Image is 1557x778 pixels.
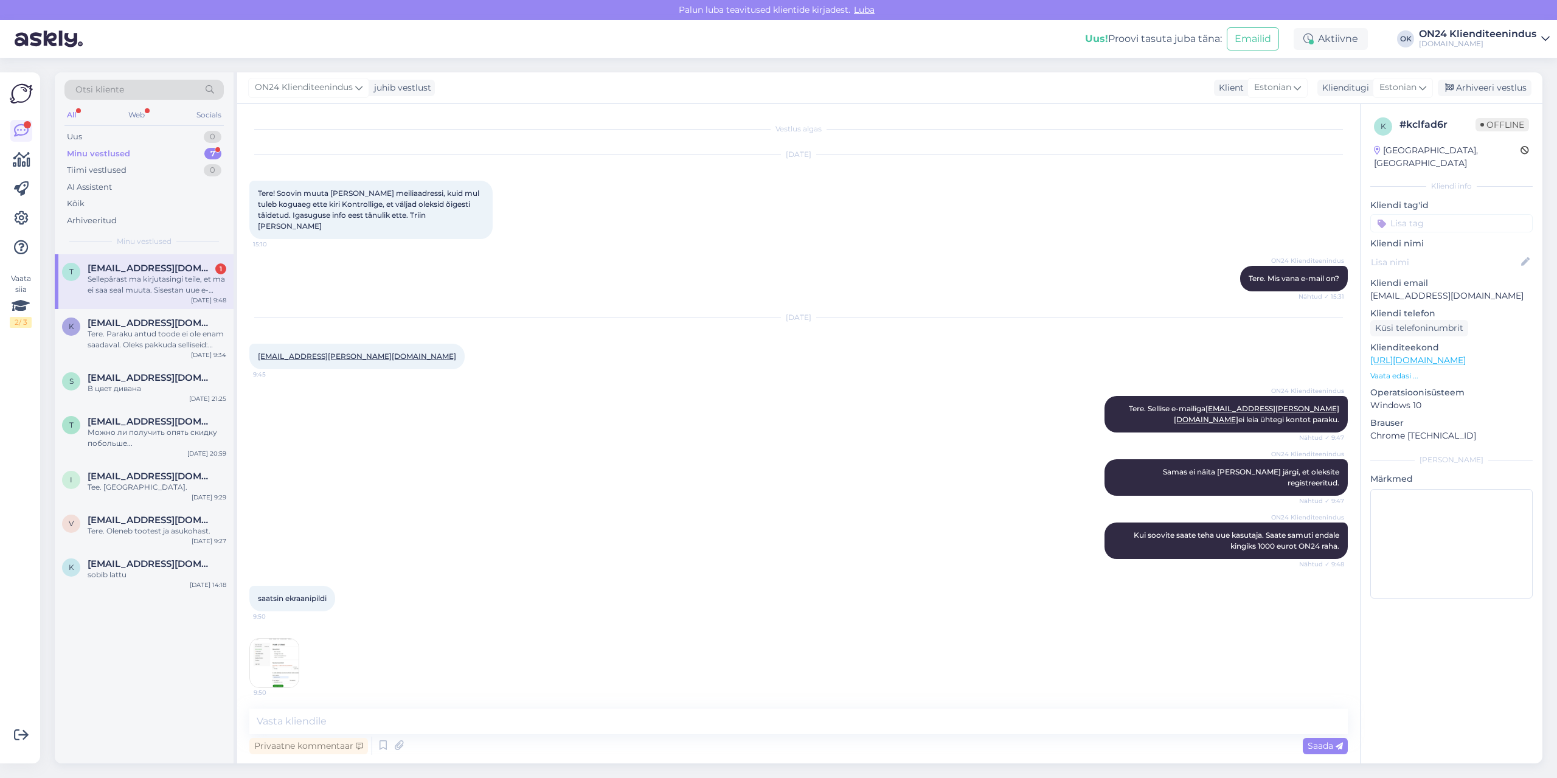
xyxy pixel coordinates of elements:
[1370,237,1533,250] p: Kliendi nimi
[249,738,368,754] div: Privaatne kommentaar
[204,148,221,160] div: 7
[1271,513,1344,522] span: ON24 Klienditeenindus
[253,240,299,249] span: 15:10
[253,612,299,621] span: 9:50
[1129,404,1339,424] span: Tere. Sellise e-mailiga ei leia ühtegi kontot paraku.
[1249,274,1339,283] span: Tere. Mis vana e-mail on?
[253,370,299,379] span: 9:45
[1379,81,1417,94] span: Estonian
[69,420,74,429] span: t
[1271,256,1344,265] span: ON24 Klienditeenindus
[1174,404,1339,424] a: [EMAIL_ADDRESS][PERSON_NAME][DOMAIN_NAME]
[88,482,226,493] div: Tee. [GEOGRAPHIC_DATA].
[194,107,224,123] div: Socials
[88,383,226,394] div: В цвет дивана
[190,580,226,589] div: [DATE] 14:18
[69,267,74,276] span: t
[1163,467,1341,487] span: Samas ei näita [PERSON_NAME] järgi, et oleksite registreeritud.
[1419,39,1536,49] div: [DOMAIN_NAME]
[1085,32,1222,46] div: Proovi tasuta juba täna:
[1134,530,1341,551] span: Kui soovite saate teha uue kasutaja. Saate samuti endale kingiks 1000 eurot ON24 raha.
[75,83,124,96] span: Otsi kliente
[88,328,226,350] div: Tere. Paraku antud toode ei ole enam saadaval. Oleks pakkuda selliseid: [URL][DOMAIN_NAME][PERSON...
[192,537,226,546] div: [DATE] 9:27
[1370,277,1533,290] p: Kliendi email
[192,493,226,502] div: [DATE] 9:29
[1399,117,1476,132] div: # kclfad6r
[1370,386,1533,399] p: Operatsioonisüsteem
[1294,28,1368,50] div: Aktiivne
[1299,292,1344,301] span: Nähtud ✓ 15:31
[10,317,32,328] div: 2 / 3
[1370,214,1533,232] input: Lisa tag
[10,273,32,328] div: Vaata siia
[258,352,456,361] a: [EMAIL_ADDRESS][PERSON_NAME][DOMAIN_NAME]
[850,4,878,15] span: Luba
[215,263,226,274] div: 1
[204,131,221,143] div: 0
[88,318,214,328] span: kauriurki@gmail.com
[1370,473,1533,485] p: Märkmed
[1381,122,1386,131] span: k
[1370,307,1533,320] p: Kliendi telefon
[67,164,127,176] div: Tiimi vestlused
[249,312,1348,323] div: [DATE]
[1370,355,1466,366] a: [URL][DOMAIN_NAME]
[1370,370,1533,381] p: Vaata edasi ...
[1370,290,1533,302] p: [EMAIL_ADDRESS][DOMAIN_NAME]
[204,164,221,176] div: 0
[1308,740,1343,751] span: Saada
[69,519,74,528] span: v
[70,475,72,484] span: i
[1419,29,1536,39] div: ON24 Klienditeenindus
[187,449,226,458] div: [DATE] 20:59
[1419,29,1550,49] a: ON24 Klienditeenindus[DOMAIN_NAME]
[258,594,327,603] span: saatsin ekraanipildi
[1299,433,1344,442] span: Nähtud ✓ 9:47
[88,558,214,569] span: kiffu65@gmail.com
[1397,30,1414,47] div: OK
[250,639,299,687] img: Attachment
[88,427,226,449] div: Можно ли получить опять скидку побольше...
[1476,118,1529,131] span: Offline
[88,263,214,274] span: triinabel@hotmail.com
[67,181,112,193] div: AI Assistent
[1370,454,1533,465] div: [PERSON_NAME]
[1271,450,1344,459] span: ON24 Klienditeenindus
[88,274,226,296] div: Sellepärast ma kirjutasingi teile, et ma ei saa seal muuta. Sisestan uue e-maili, aga kogu aeg tu...
[88,471,214,482] span: info@pallantisgrupp.ee
[249,149,1348,160] div: [DATE]
[1271,386,1344,395] span: ON24 Klienditeenindus
[1370,417,1533,429] p: Brauser
[67,198,85,210] div: Kõik
[69,377,74,386] span: s
[1254,81,1291,94] span: Estonian
[369,82,431,94] div: juhib vestlust
[191,296,226,305] div: [DATE] 9:48
[1299,496,1344,505] span: Nähtud ✓ 9:47
[117,236,172,247] span: Minu vestlused
[67,148,130,160] div: Minu vestlused
[1370,320,1468,336] div: Küsi telefoninumbrit
[1214,82,1244,94] div: Klient
[1438,80,1531,96] div: Arhiveeri vestlus
[1370,199,1533,212] p: Kliendi tag'id
[69,322,74,331] span: k
[67,215,117,227] div: Arhiveeritud
[189,394,226,403] div: [DATE] 21:25
[64,107,78,123] div: All
[126,107,147,123] div: Web
[69,563,74,572] span: k
[1370,429,1533,442] p: Chrome [TECHNICAL_ID]
[254,688,299,697] span: 9:50
[1370,341,1533,354] p: Klienditeekond
[191,350,226,359] div: [DATE] 9:34
[88,526,226,537] div: Tere. Oleneb tootest ja asukohast.
[1227,27,1279,50] button: Emailid
[1085,33,1108,44] b: Uus!
[1374,144,1521,170] div: [GEOGRAPHIC_DATA], [GEOGRAPHIC_DATA]
[1370,399,1533,412] p: Windows 10
[88,372,214,383] span: stryelkova.anka98@gmail.com
[1299,560,1344,569] span: Nähtud ✓ 9:48
[88,416,214,427] span: trulling@mail.ru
